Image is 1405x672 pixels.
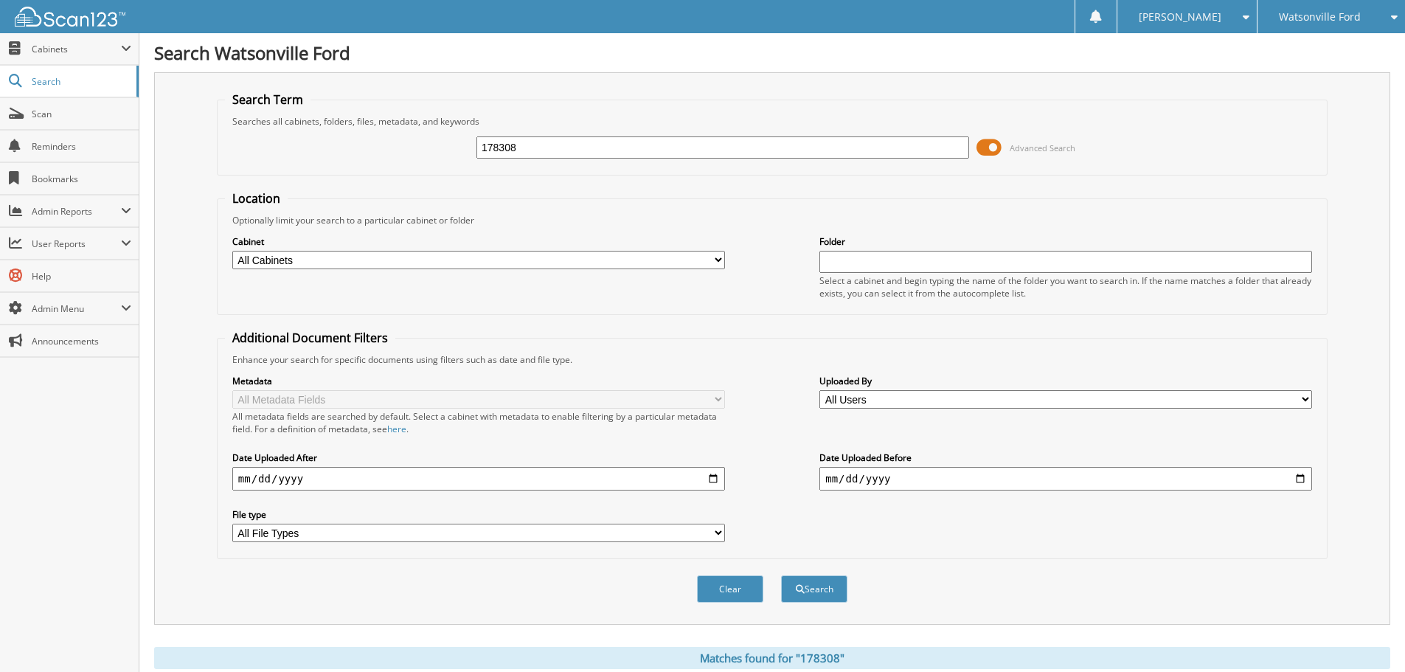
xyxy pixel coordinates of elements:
[1279,13,1361,21] span: Watsonville Ford
[1010,142,1075,153] span: Advanced Search
[819,235,1312,248] label: Folder
[387,423,406,435] a: here
[232,375,725,387] label: Metadata
[697,575,763,603] button: Clear
[32,43,121,55] span: Cabinets
[32,205,121,218] span: Admin Reports
[225,353,1319,366] div: Enhance your search for specific documents using filters such as date and file type.
[232,451,725,464] label: Date Uploaded After
[1139,13,1221,21] span: [PERSON_NAME]
[819,375,1312,387] label: Uploaded By
[32,173,131,185] span: Bookmarks
[225,115,1319,128] div: Searches all cabinets, folders, files, metadata, and keywords
[225,330,395,346] legend: Additional Document Filters
[225,190,288,207] legend: Location
[32,335,131,347] span: Announcements
[32,75,129,88] span: Search
[154,41,1390,65] h1: Search Watsonville Ford
[32,270,131,283] span: Help
[32,302,121,315] span: Admin Menu
[32,238,121,250] span: User Reports
[15,7,125,27] img: scan123-logo-white.svg
[781,575,847,603] button: Search
[232,410,725,435] div: All metadata fields are searched by default. Select a cabinet with metadata to enable filtering b...
[232,467,725,491] input: start
[225,91,311,108] legend: Search Term
[32,108,131,120] span: Scan
[232,508,725,521] label: File type
[32,140,131,153] span: Reminders
[232,235,725,248] label: Cabinet
[819,451,1312,464] label: Date Uploaded Before
[154,647,1390,669] div: Matches found for "178308"
[819,274,1312,299] div: Select a cabinet and begin typing the name of the folder you want to search in. If the name match...
[819,467,1312,491] input: end
[225,214,1319,226] div: Optionally limit your search to a particular cabinet or folder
